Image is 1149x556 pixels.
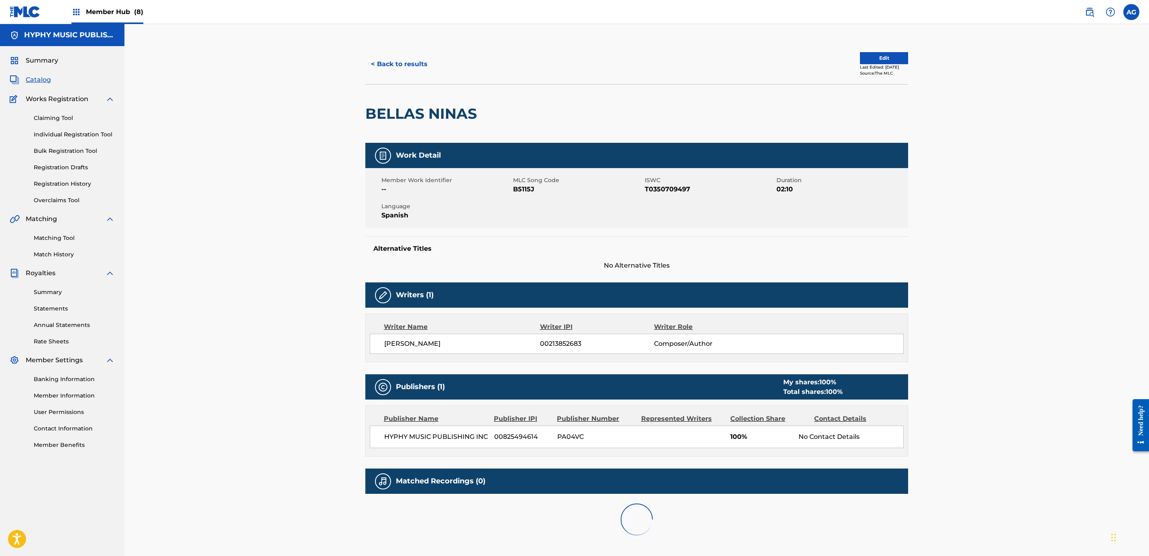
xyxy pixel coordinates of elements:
[730,432,792,442] span: 100%
[34,392,115,400] a: Member Information
[10,94,20,104] img: Works Registration
[34,180,115,188] a: Registration History
[540,339,654,349] span: 00213852683
[105,355,115,365] img: expand
[776,185,906,194] span: 02:10
[10,75,19,85] img: Catalog
[10,214,20,224] img: Matching
[1123,4,1139,20] div: User Menu
[34,375,115,384] a: Banking Information
[1111,526,1116,550] div: Drag
[34,250,115,259] a: Match History
[513,176,643,185] span: MLC Song Code
[10,268,19,278] img: Royalties
[105,214,115,224] img: expand
[860,64,908,70] div: Last Edited: [DATE]
[34,424,115,433] a: Contact Information
[34,234,115,242] a: Matching Tool
[1102,4,1118,20] div: Help
[617,500,656,539] img: preloader
[641,414,724,424] div: Represented Writers
[10,56,58,65] a: SummarySummary
[494,432,551,442] span: 00825494614
[365,105,481,123] h2: BELLAS NINAS
[1109,517,1149,556] iframe: Chat Widget
[105,268,115,278] img: expand
[373,245,900,253] h5: Alternative Titles
[34,147,115,155] a: Bulk Registration Tool
[814,414,892,424] div: Contact Details
[10,56,19,65] img: Summary
[34,321,115,329] a: Annual Statements
[365,261,908,270] span: No Alternative Titles
[513,185,643,194] span: B5115J
[26,268,55,278] span: Royalties
[384,322,540,332] div: Writer Name
[557,414,635,424] div: Publisher Number
[10,75,51,85] a: CatalogCatalog
[34,196,115,205] a: Overclaims Tool
[378,290,388,300] img: Writers
[365,54,433,74] button: < Back to results
[10,355,19,365] img: Member Settings
[381,202,511,211] span: Language
[1082,4,1098,20] a: Public Search
[34,163,115,172] a: Registration Drafts
[26,94,88,104] span: Works Registration
[378,151,388,160] img: Work Detail
[783,377,843,387] div: My shares:
[10,30,19,40] img: Accounts
[1127,393,1149,457] iframe: Resource Center
[34,288,115,296] a: Summary
[378,382,388,392] img: Publishers
[34,337,115,346] a: Rate Sheets
[34,114,115,122] a: Claiming Tool
[26,56,58,65] span: Summary
[645,185,774,194] span: T0350709497
[1106,7,1115,17] img: help
[799,432,903,442] div: No Contact Details
[730,414,808,424] div: Collection Share
[24,30,115,40] h5: HYPHY MUSIC PUBLISHING INC
[1085,7,1094,17] img: search
[26,75,51,85] span: Catalog
[71,7,81,17] img: Top Rightsholders
[384,432,488,442] span: HYPHY MUSIC PUBLISHING INC
[381,185,511,194] span: --
[378,477,388,486] img: Matched Recordings
[384,339,540,349] span: [PERSON_NAME]
[86,7,143,16] span: Member Hub
[34,441,115,449] a: Member Benefits
[860,70,908,76] div: Source: The MLC
[819,378,836,386] span: 100 %
[34,304,115,313] a: Statements
[26,355,83,365] span: Member Settings
[381,211,511,220] span: Spanish
[783,387,843,397] div: Total shares:
[645,176,774,185] span: ISWC
[494,414,551,424] div: Publisher IPI
[396,290,434,300] h5: Writers (1)
[654,339,758,349] span: Composer/Author
[381,176,511,185] span: Member Work Identifier
[396,382,445,392] h5: Publishers (1)
[34,408,115,416] a: User Permissions
[10,6,41,18] img: MLC Logo
[540,322,654,332] div: Writer IPI
[860,52,908,64] button: Edit
[384,414,488,424] div: Publisher Name
[396,477,485,486] h5: Matched Recordings (0)
[34,130,115,139] a: Individual Registration Tool
[26,214,57,224] span: Matching
[654,322,758,332] div: Writer Role
[826,388,843,396] span: 100 %
[396,151,441,160] h5: Work Detail
[776,176,906,185] span: Duration
[557,432,635,442] span: PA04VC
[134,8,143,16] span: (8)
[105,94,115,104] img: expand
